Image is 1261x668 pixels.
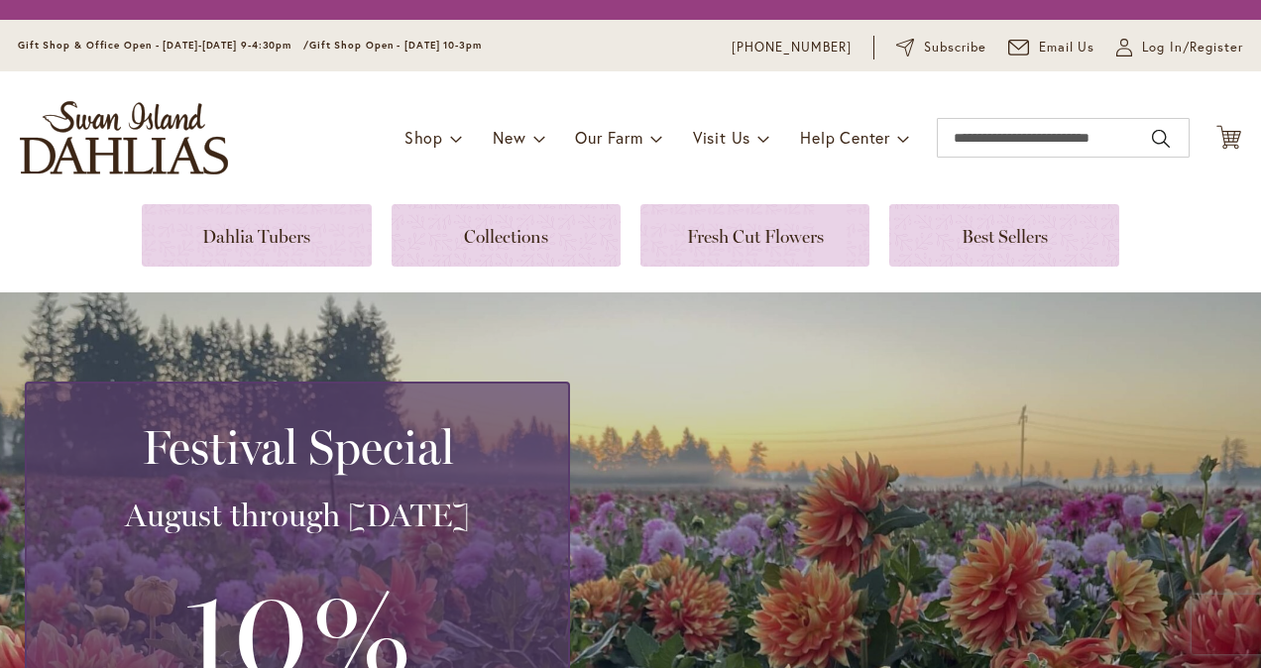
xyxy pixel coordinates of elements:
[1008,38,1095,57] a: Email Us
[20,101,228,174] a: store logo
[575,127,642,148] span: Our Farm
[693,127,750,148] span: Visit Us
[732,38,852,57] a: [PHONE_NUMBER]
[404,127,443,148] span: Shop
[309,39,482,52] span: Gift Shop Open - [DATE] 10-3pm
[18,39,309,52] span: Gift Shop & Office Open - [DATE]-[DATE] 9-4:30pm /
[1142,38,1243,57] span: Log In/Register
[1039,38,1095,57] span: Email Us
[51,496,544,535] h3: August through [DATE]
[1152,123,1170,155] button: Search
[896,38,986,57] a: Subscribe
[51,419,544,475] h2: Festival Special
[1116,38,1243,57] a: Log In/Register
[493,127,525,148] span: New
[800,127,890,148] span: Help Center
[924,38,986,57] span: Subscribe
